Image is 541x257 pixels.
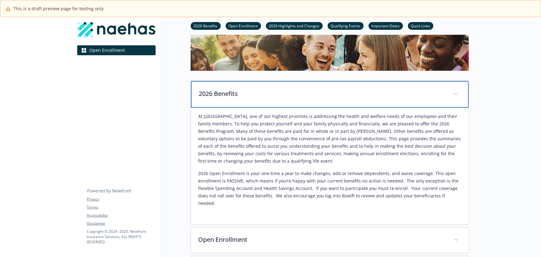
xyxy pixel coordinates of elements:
a: Important Dates [369,23,403,29]
a: 2026 Benefits [191,23,221,29]
a: Open Enrollment [77,45,156,55]
span: This is a draft preview page for testing only [13,5,104,12]
p: Copyright © 2024 - 2025 , Newfront Insurance Services, ALL RIGHTS RESERVED [87,229,155,245]
a: Open Enrollment [226,23,261,29]
p: At [GEOGRAPHIC_DATA], one of our highest priorities is addressing the health and welfare needs of... [198,113,461,165]
a: 2026 Highlights and Changes [266,23,323,29]
p: Open Enrollment [198,235,446,244]
a: Privacy [87,196,155,202]
a: Disclaimer [87,221,155,226]
a: Quick Links [408,23,433,29]
a: Terms [87,205,155,210]
span: Open Enrollment [90,45,125,55]
div: 2026 Benefits [191,81,469,108]
div: 2026 Benefits [191,108,469,224]
div: Open Enrollment [191,228,469,253]
a: Accessibility [87,213,155,218]
p: 2026 Benefits [199,89,446,98]
p: 2026 Open Enrollment is your one-time a year to make changes, add or remove dependents, and waive... [198,170,461,207]
a: Qualifying Events [328,23,364,29]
